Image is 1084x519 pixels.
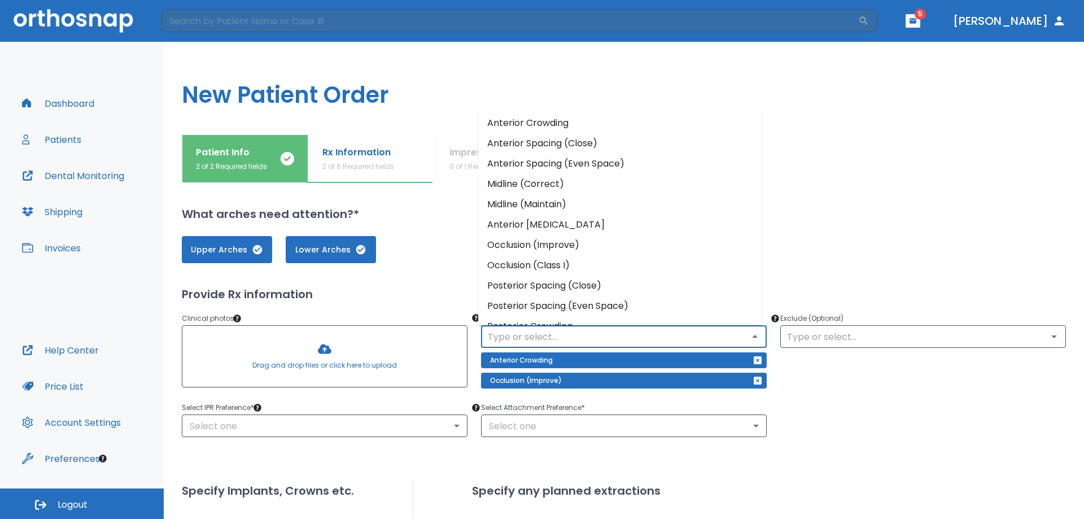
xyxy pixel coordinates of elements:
input: Type or select... [484,329,763,344]
p: Anterior Crowding [490,354,553,367]
p: Rx Information [322,146,394,159]
h2: What arches need attention?* [182,206,1066,223]
div: Tooltip anchor [770,313,780,324]
button: Price List [15,373,90,400]
li: Posterior Spacing (Close) [478,276,762,296]
div: Tooltip anchor [471,313,481,323]
h1: New Patient Order [164,42,1084,134]
p: 2 of 2 Required fields [196,162,267,172]
button: Upper Arches [182,236,272,263]
button: [PERSON_NAME] [948,11,1070,31]
li: Anterior Spacing (Even Space) [478,154,762,174]
li: Midline (Correct) [478,174,762,194]
span: Upper Arches [193,244,261,256]
img: Orthosnap [14,9,133,32]
input: Type or select... [784,329,1063,344]
span: Lower Arches [297,244,365,256]
li: Posterior Spacing (Even Space) [478,296,762,316]
button: Account Settings [15,409,128,436]
div: Tooltip anchor [471,403,481,413]
li: Occlusion (Class I) [478,255,762,276]
span: 5 [915,8,926,20]
li: Midline (Maintain) [478,194,762,215]
p: Patient Info [196,146,267,159]
input: Search by Patient Name or Case # [161,10,858,32]
li: Anterior Spacing (Close) [478,133,762,154]
button: Open [1046,329,1062,344]
p: Clinical photos * [182,312,467,325]
span: Logout [58,499,88,511]
li: Anterior Crowding [478,113,762,133]
button: Close [747,329,763,344]
button: Dental Monitoring [15,162,131,189]
div: Tooltip anchor [232,313,242,324]
button: Lower Arches [286,236,376,263]
p: Select IPR Preference * [182,401,467,415]
button: Help Center [15,337,106,364]
button: Invoices [15,234,88,261]
p: 2 of 6 Required fields [322,162,394,172]
p: Occlusion (Improve) [490,374,562,387]
div: Select one [182,415,467,437]
p: Exclude (Optional) [780,312,1066,325]
h2: Specify any planned extractions [472,482,661,499]
li: Anterior [MEDICAL_DATA] [478,215,762,235]
div: Select one [481,415,767,437]
div: Tooltip anchor [98,453,108,464]
div: Tooltip anchor [252,403,263,413]
button: Preferences [15,445,107,472]
p: Select Attachment Preference * [481,401,767,415]
h2: Provide Rx information [182,286,1066,303]
h2: Specify Implants, Crowns etc. [182,482,354,499]
li: Occlusion (Improve) [478,235,762,255]
button: Dashboard [15,90,101,117]
button: Shipping [15,198,89,225]
li: Posterior Crowding [478,316,762,337]
button: Patients [15,126,88,153]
